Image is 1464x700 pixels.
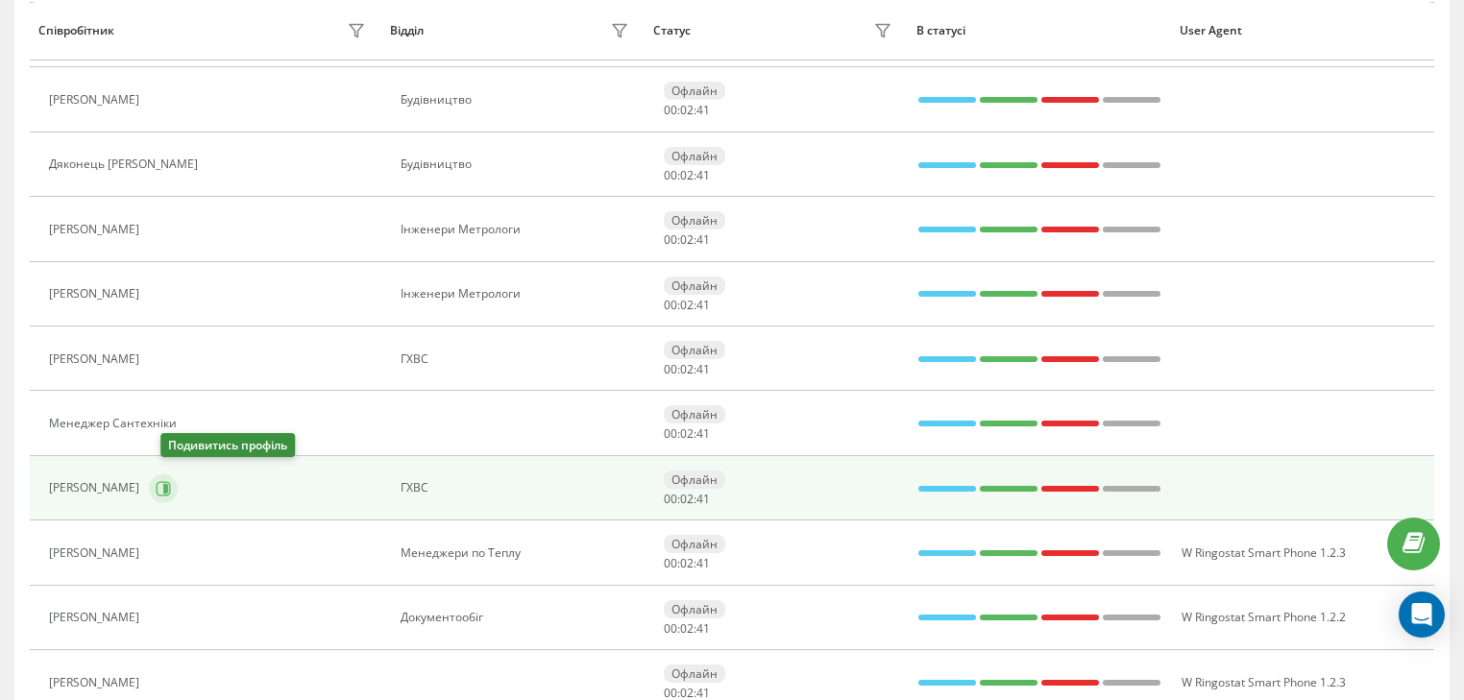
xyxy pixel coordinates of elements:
span: 02 [680,297,694,313]
span: 02 [680,425,694,442]
span: 02 [680,620,694,637]
div: Відділ [390,24,424,37]
div: : : [664,104,710,117]
div: Документообіг [401,611,634,624]
span: 02 [680,167,694,183]
div: Офлайн [664,405,725,423]
div: Офлайн [664,341,725,359]
div: Офлайн [664,535,725,553]
div: [PERSON_NAME] [49,287,144,301]
div: Офлайн [664,664,725,683]
span: 41 [696,620,710,637]
span: 02 [680,231,694,248]
div: Open Intercom Messenger [1399,591,1445,638]
span: 41 [696,231,710,248]
span: 00 [664,361,677,377]
span: 41 [696,297,710,313]
span: W Ringostat Smart Phone 1.2.2 [1182,609,1346,625]
div: Менеджер Сантехніки [49,417,182,430]
div: Інженери Метрологи [401,287,634,301]
div: : : [664,687,710,700]
span: W Ringostat Smart Phone 1.2.3 [1182,544,1346,561]
div: Співробітник [38,24,114,37]
div: [PERSON_NAME] [49,223,144,236]
div: Офлайн [664,147,725,165]
div: Офлайн [664,600,725,618]
span: 00 [664,425,677,442]
div: [PERSON_NAME] [49,481,144,495]
div: Статус [653,24,691,37]
div: : : [664,557,710,570]
div: Офлайн [664,471,725,489]
div: ГХВС [401,352,634,366]
span: 41 [696,425,710,442]
div: Офлайн [664,211,725,229]
div: [PERSON_NAME] [49,546,144,560]
div: : : [664,493,710,506]
div: : : [664,427,710,441]
div: Інженери Метрологи [401,223,634,236]
span: 41 [696,491,710,507]
span: 41 [696,167,710,183]
div: : : [664,622,710,636]
div: Дяконець [PERSON_NAME] [49,157,203,171]
span: 02 [680,555,694,571]
span: 00 [664,102,677,118]
div: : : [664,363,710,376]
span: 00 [664,297,677,313]
span: 02 [680,102,694,118]
span: 00 [664,167,677,183]
span: 00 [664,555,677,571]
div: : : [664,169,710,182]
div: Будівництво [401,93,634,107]
span: 41 [696,555,710,571]
div: Офлайн [664,277,725,295]
span: 41 [696,361,710,377]
div: [PERSON_NAME] [49,676,144,689]
span: 02 [680,491,694,507]
div: [PERSON_NAME] [49,93,144,107]
div: Подивитись профіль [160,433,295,457]
div: В статусі [916,24,1161,37]
div: [PERSON_NAME] [49,611,144,624]
div: Будівництво [401,157,634,171]
span: 41 [696,102,710,118]
div: ГХВС [401,481,634,495]
div: : : [664,233,710,247]
span: 00 [664,491,677,507]
span: 00 [664,231,677,248]
span: 00 [664,620,677,637]
div: : : [664,299,710,312]
span: W Ringostat Smart Phone 1.2.3 [1182,674,1346,690]
div: Офлайн [664,82,725,100]
div: User Agent [1180,24,1425,37]
span: 02 [680,361,694,377]
div: Менеджери по Теплу [401,546,634,560]
div: [PERSON_NAME] [49,352,144,366]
